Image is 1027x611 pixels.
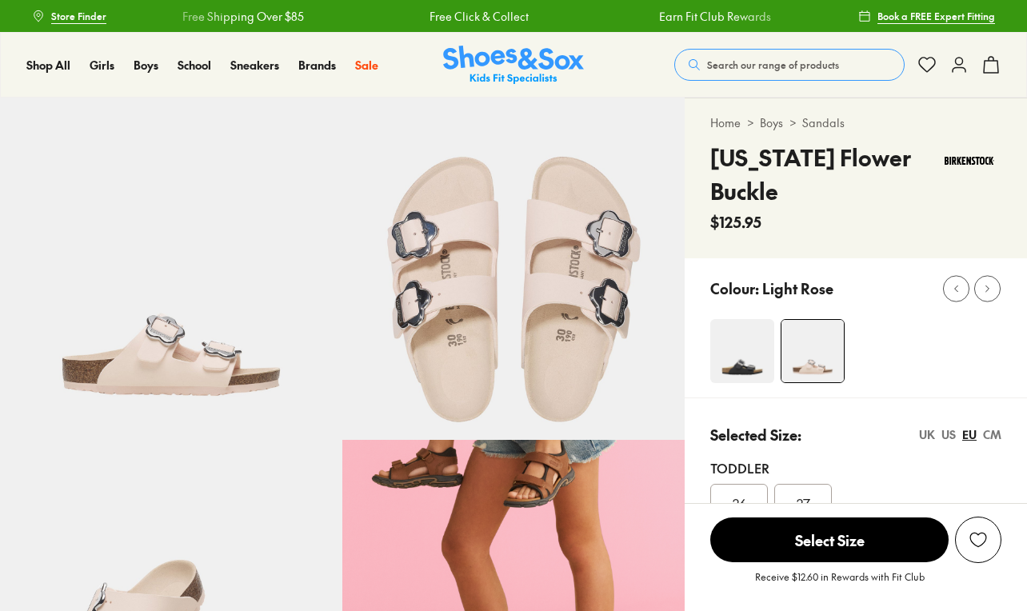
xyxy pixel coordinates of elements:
img: SNS_Logo_Responsive.svg [443,46,584,85]
div: Toddler [710,458,1001,477]
span: Sale [355,57,378,73]
div: US [941,426,956,443]
a: Brands [298,57,336,74]
p: Colour: [710,278,759,299]
p: Selected Size: [710,424,801,445]
a: Free Shipping Over $85 [182,8,304,25]
span: Store Finder [51,9,106,23]
span: Search our range of products [707,58,839,72]
a: Shop All [26,57,70,74]
a: School [178,57,211,74]
span: Select Size [710,517,949,562]
button: Search our range of products [674,49,905,81]
div: EU [962,426,977,443]
a: Boys [760,114,783,131]
a: Earn Fit Club Rewards [658,8,770,25]
div: UK [919,426,935,443]
a: Sale [355,57,378,74]
a: Book a FREE Expert Fitting [858,2,995,30]
a: Free Click & Collect [430,8,529,25]
a: Girls [90,57,114,74]
span: Girls [90,57,114,73]
div: > > [710,114,1001,131]
img: Vendor logo [937,141,1001,181]
img: 4-549352_1 [781,320,844,382]
img: 4-551030_1 [710,319,774,383]
h4: [US_STATE] Flower Buckle [710,141,937,208]
span: 26 [733,493,746,513]
span: Shop All [26,57,70,73]
a: Store Finder [32,2,106,30]
a: Boys [134,57,158,74]
span: 27 [797,493,810,513]
a: Sandals [802,114,845,131]
div: CM [983,426,1001,443]
a: Shoes & Sox [443,46,584,85]
span: Sneakers [230,57,279,73]
span: $125.95 [710,211,761,233]
button: Add to Wishlist [955,517,1001,563]
span: Brands [298,57,336,73]
button: Select Size [710,517,949,563]
p: Light Rose [762,278,833,299]
a: Home [710,114,741,131]
a: Sneakers [230,57,279,74]
p: Receive $12.60 in Rewards with Fit Club [755,569,925,598]
span: School [178,57,211,73]
span: Boys [134,57,158,73]
span: Book a FREE Expert Fitting [877,9,995,23]
img: 5-549353_1 [342,98,685,440]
